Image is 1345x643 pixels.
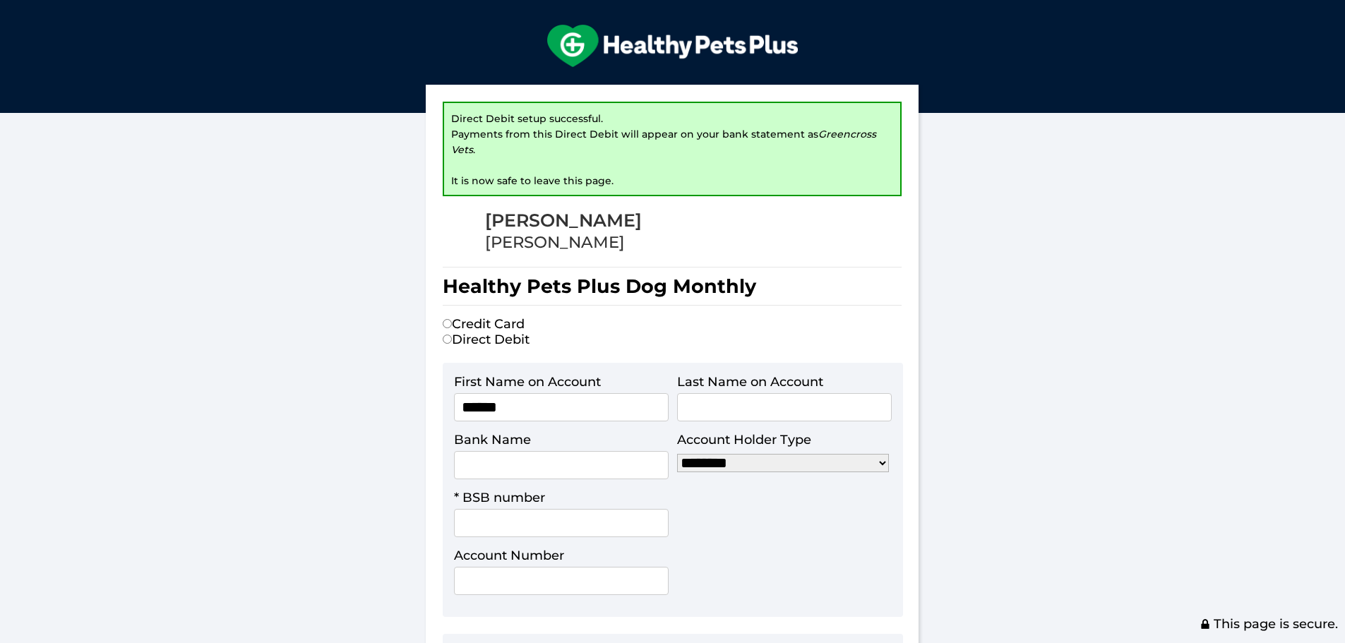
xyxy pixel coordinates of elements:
label: * BSB number [454,490,545,505]
input: Direct Debit [443,335,452,344]
div: [PERSON_NAME] [485,232,642,253]
label: Bank Name [454,432,531,447]
div: [PERSON_NAME] [485,209,642,232]
i: Greencross Vets [451,128,876,156]
label: Credit Card [443,316,525,332]
label: First Name on Account [454,374,601,390]
input: Credit Card [443,319,452,328]
span: Direct Debit setup successful. Payments from this Direct Debit will appear on your bank statement... [451,112,876,187]
label: Account Holder Type [677,432,811,447]
h1: Healthy Pets Plus Dog Monthly [443,267,902,306]
label: Direct Debit [443,332,530,347]
span: This page is secure. [1200,616,1338,632]
label: Account Number [454,548,564,563]
label: Last Name on Account [677,374,823,390]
